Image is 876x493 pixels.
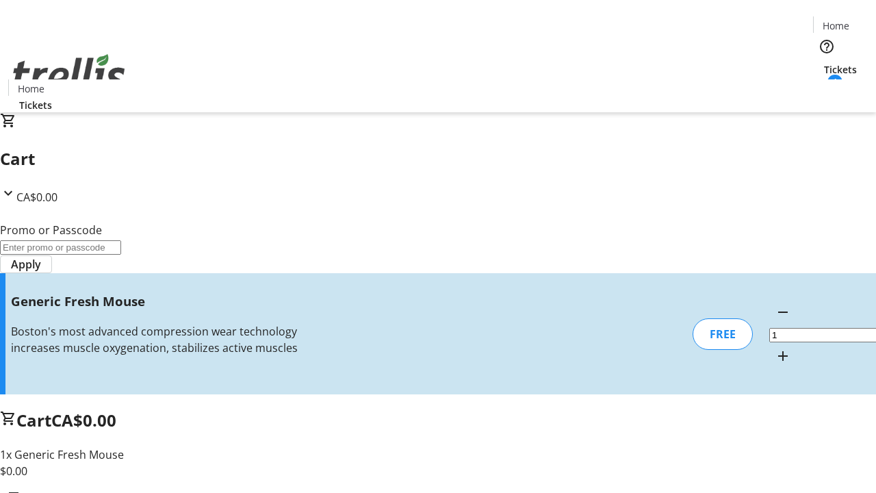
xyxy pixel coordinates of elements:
[8,98,63,112] a: Tickets
[18,81,44,96] span: Home
[11,256,41,273] span: Apply
[9,81,53,96] a: Home
[11,323,310,356] div: Boston's most advanced compression wear technology increases muscle oxygenation, stabilizes activ...
[693,318,753,350] div: FREE
[813,33,840,60] button: Help
[769,299,797,326] button: Decrement by one
[813,77,840,104] button: Cart
[813,62,868,77] a: Tickets
[16,190,57,205] span: CA$0.00
[823,18,849,33] span: Home
[814,18,858,33] a: Home
[11,292,310,311] h3: Generic Fresh Mouse
[19,98,52,112] span: Tickets
[824,62,857,77] span: Tickets
[8,39,130,108] img: Orient E2E Organization Nbk93mkP23's Logo
[769,342,797,370] button: Increment by one
[51,409,116,431] span: CA$0.00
